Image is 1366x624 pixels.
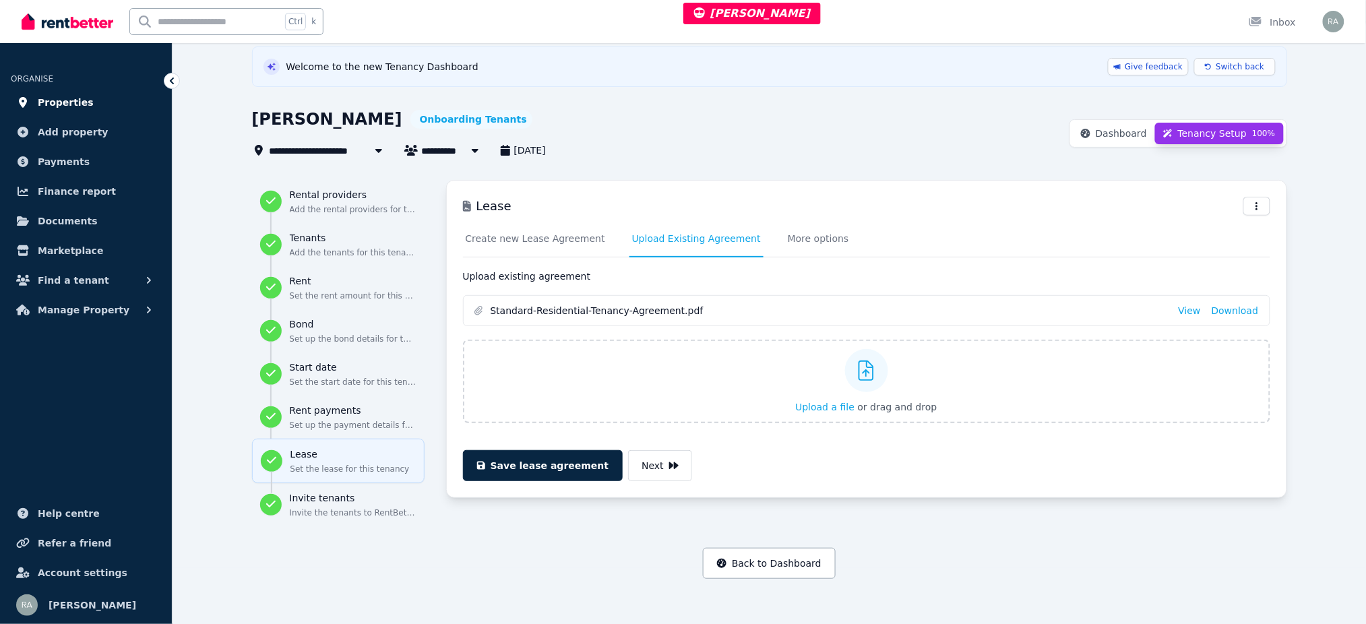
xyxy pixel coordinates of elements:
[38,272,109,288] span: Find a tenant
[38,243,103,259] span: Marketplace
[11,89,161,116] a: Properties
[252,266,425,309] button: RentSet the rent amount for this tenancy
[466,232,605,245] span: Create new Lease Agreement
[290,420,416,431] p: Set up the payment details for this tenancy
[491,304,1168,317] span: Standard-Residential-Tenancy-Agreement.pdf
[290,447,416,461] h3: Lease
[290,290,416,301] p: Set the rent amount for this tenancy
[252,108,402,130] h1: [PERSON_NAME]
[1212,304,1259,317] a: Download
[252,223,425,266] button: TenantsAdd the tenants for this tenancy
[1216,61,1264,72] span: Switch back
[252,180,425,223] button: Rental providersAdd the rental providers for this tenancy
[11,148,161,175] a: Payments
[1249,15,1296,29] div: Inbox
[11,119,161,146] a: Add property
[38,302,129,318] span: Manage Property
[252,396,425,439] button: Rent paymentsSet up the payment details for this tenancy
[38,94,94,111] span: Properties
[290,231,416,245] h3: Tenants
[463,271,591,282] label: Upload existing agreement
[1096,127,1147,140] span: Dashboard
[694,7,811,20] span: [PERSON_NAME]
[252,439,425,483] button: LeaseSet the lease for this tenancy
[795,402,855,412] span: Upload a file
[463,232,1270,257] nav: Tabs
[11,500,161,527] a: Help centre
[11,178,161,205] a: Finance report
[290,247,416,258] p: Add the tenants for this tenancy
[311,16,316,27] span: k
[38,565,127,581] span: Account settings
[252,309,425,352] button: BondSet up the bond details for this tenancy
[286,60,478,73] span: Welcome to the new Tenancy Dashboard
[38,535,111,551] span: Refer a friend
[632,232,761,245] span: Upload Existing Agreement
[463,450,623,481] button: Save lease agreement
[290,204,416,215] p: Add the rental providers for this tenancy
[788,232,849,245] span: More options
[11,530,161,557] a: Refer a friend
[420,113,527,126] span: Onboarding Tenants
[38,505,100,522] span: Help centre
[49,597,136,613] span: [PERSON_NAME]
[11,237,161,264] a: Marketplace
[290,361,416,374] h3: Start date
[1323,11,1344,32] img: Rochelle Alvarez
[1252,128,1275,139] span: 100 %
[290,491,416,505] h3: Invite tenants
[290,377,416,387] p: Set the start date for this tenancy
[1125,61,1183,72] span: Give feedback
[11,297,161,323] button: Manage Property
[38,183,116,199] span: Finance report
[38,124,108,140] span: Add property
[11,208,161,235] a: Documents
[285,13,306,30] span: Ctrl
[514,144,546,157] span: [DATE]
[38,154,90,170] span: Payments
[11,74,53,84] span: ORGANISE
[290,464,416,474] p: Set the lease for this tenancy
[38,213,98,229] span: Documents
[252,352,425,396] button: Start dateSet the start date for this tenancy
[290,404,416,417] h3: Rent payments
[290,507,416,518] p: Invite the tenants to RentBetter
[1194,58,1275,75] button: Switch back
[1155,123,1284,144] button: Tenancy Setup100%
[476,197,1238,216] h3: Lease
[252,483,425,526] button: Invite tenantsInvite the tenants to RentBetter
[290,317,416,331] h3: Bond
[1179,304,1201,317] a: View
[858,402,937,412] span: or drag and drop
[290,188,416,201] h3: Rental providers
[16,594,38,616] img: Rochelle Alvarez
[628,450,692,481] button: Next
[11,559,161,586] a: Account settings
[11,267,161,294] button: Find a tenant
[1108,58,1189,75] a: Give feedback
[703,548,836,579] button: Back to Dashboard
[22,11,113,32] img: RentBetter
[795,400,937,414] button: Upload a file or drag and drop
[1073,123,1155,144] button: Dashboard
[290,274,416,288] h3: Rent
[1178,127,1276,140] span: Tenancy Setup
[290,334,416,344] p: Set up the bond details for this tenancy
